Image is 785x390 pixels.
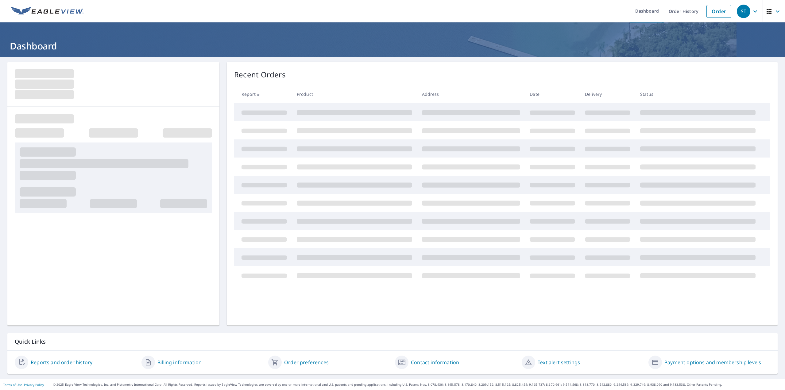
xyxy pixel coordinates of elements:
[3,383,22,387] a: Terms of Use
[11,7,83,16] img: EV Logo
[53,382,782,387] p: © 2025 Eagle View Technologies, Inc. and Pictometry International Corp. All Rights Reserved. Repo...
[538,359,580,366] a: Text alert settings
[15,338,770,345] p: Quick Links
[417,85,525,103] th: Address
[157,359,202,366] a: Billing information
[706,5,731,18] a: Order
[284,359,329,366] a: Order preferences
[292,85,417,103] th: Product
[234,85,292,103] th: Report #
[31,359,92,366] a: Reports and order history
[737,5,750,18] div: ST
[635,85,760,103] th: Status
[3,383,44,387] p: |
[7,40,778,52] h1: Dashboard
[24,383,44,387] a: Privacy Policy
[525,85,580,103] th: Date
[411,359,459,366] a: Contact information
[234,69,286,80] p: Recent Orders
[580,85,635,103] th: Delivery
[664,359,761,366] a: Payment options and membership levels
